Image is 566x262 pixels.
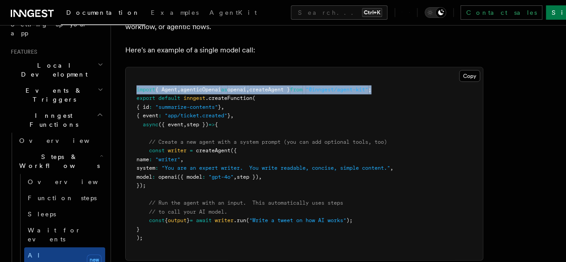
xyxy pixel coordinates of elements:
span: step }) [237,174,259,180]
span: await [196,217,212,223]
span: createAgent [196,147,230,154]
span: ( [246,217,249,223]
span: export [136,95,155,101]
button: Steps & Workflows [16,149,105,174]
span: name [136,156,149,163]
span: writer [168,147,187,154]
span: : [152,174,155,180]
span: , [183,121,187,128]
span: openai [227,86,246,93]
a: Sleeps [24,206,105,222]
span: , [221,104,224,110]
button: Search...Ctrl+K [291,5,387,20]
span: : [149,104,152,110]
span: system [136,165,155,171]
span: Events & Triggers [7,86,98,104]
span: , [390,165,393,171]
span: default [158,95,180,101]
button: Copy [459,70,480,82]
a: AgentKit [204,3,262,24]
a: Contact sales [460,5,542,20]
span: // Run the agent with an input. This automatically uses steps [149,200,343,206]
span: : [155,165,158,171]
span: openai [158,174,177,180]
kbd: Ctrl+K [362,8,382,17]
span: : [158,112,162,119]
span: , [259,174,262,180]
span: Documentation [66,9,140,16]
span: , [234,174,237,180]
span: "app/ticket.created" [165,112,227,119]
span: Function steps [28,194,97,202]
span: ({ event [158,121,183,128]
span: { [165,217,168,223]
span: .createFunction [205,95,252,101]
span: writer [215,217,234,223]
span: Wait for events [28,227,81,243]
span: = [190,217,193,223]
span: { event [136,112,158,119]
span: // Create a new agent with a system prompt (you can add optional tools, too) [149,139,387,145]
span: from [290,86,302,93]
span: agenticOpenai [180,86,221,93]
span: } [227,112,230,119]
span: { [215,121,218,128]
span: "You are an expert writer. You write readable, concise, simple content." [162,165,390,171]
span: model [136,174,152,180]
span: Inngest Functions [7,111,97,129]
span: step }) [187,121,209,128]
button: Events & Triggers [7,82,105,107]
span: const [149,217,165,223]
a: Documentation [61,3,145,25]
a: Overview [24,174,105,190]
span: : [202,174,205,180]
span: inngest [183,95,205,101]
span: "@inngest/agent-kit" [306,86,368,93]
span: } [136,226,140,232]
span: ; [368,86,371,93]
span: Steps & Workflows [16,152,100,170]
span: "Write a tweet on how AI works" [249,217,346,223]
span: ( [252,95,255,101]
span: "writer" [155,156,180,163]
span: const [149,147,165,154]
button: Inngest Functions [7,107,105,133]
span: output [168,217,187,223]
p: Here's an example of a single model call: [125,44,483,56]
span: , [246,86,249,93]
span: Features [7,48,37,56]
a: Setting up your app [7,16,105,41]
span: = [190,147,193,154]
span: Sleeps [28,210,56,218]
span: // to call your AI model. [149,209,227,215]
span: => [209,121,215,128]
span: Overview [19,137,111,144]
span: , [230,112,234,119]
button: Toggle dark mode [425,7,446,18]
span: } [218,104,221,110]
span: { Agent [155,86,177,93]
span: { id [136,104,149,110]
span: } [187,217,190,223]
span: as [221,86,227,93]
span: Local Development [7,61,98,79]
span: }); [136,182,146,189]
span: ); [136,235,143,241]
span: , [177,86,180,93]
span: ({ model [177,174,202,180]
span: AgentKit [209,9,257,16]
span: async [143,121,158,128]
span: import [136,86,155,93]
span: "summarize-contents" [155,104,218,110]
a: Wait for events [24,222,105,247]
span: Examples [151,9,199,16]
a: Overview [16,133,105,149]
span: createAgent } [249,86,290,93]
span: Overview [28,178,120,185]
span: .run [234,217,246,223]
span: , [180,156,183,163]
button: Local Development [7,57,105,82]
span: "gpt-4o" [209,174,234,180]
a: Function steps [24,190,105,206]
a: Examples [145,3,204,24]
